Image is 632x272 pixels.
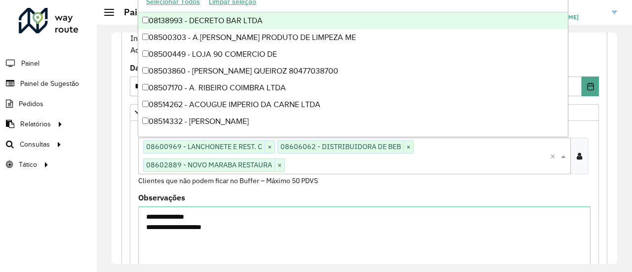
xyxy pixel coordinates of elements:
div: 08507170 - A. RIBEIRO COIMBRA LTDA [138,79,567,96]
h2: Painel de Sugestão - Criar registro [114,7,265,18]
span: × [403,141,413,153]
div: 08514332 - [PERSON_NAME] [138,113,567,130]
div: Informe a data de inicio, fim e preencha corretamente os campos abaixo. Ao final, você irá pré-vi... [130,20,599,56]
div: 08500449 - LOJA 90 COMERCIO DE [138,46,567,63]
span: 08606062 - DISTRIBUIDORA DE BEB [278,141,403,153]
span: × [265,141,275,153]
label: Observações [138,192,185,203]
span: Clear all [550,150,558,162]
span: 08602889 - NOVO MARABA RESTAURA [144,159,275,171]
span: Tático [19,159,37,170]
span: 08600969 - LANCHONETE E REST. C [144,141,265,153]
a: Priorizar Cliente - Não podem ficar no buffer [130,104,599,121]
span: Consultas [20,139,50,150]
div: 08503860 - [PERSON_NAME] QUEIROZ 80477038700 [138,63,567,79]
span: Painel [21,58,39,69]
span: × [275,159,284,171]
div: 08514262 - ACOUGUE IMPERIO DA CARNE LTDA [138,96,567,113]
div: 08500303 - A.[PERSON_NAME] PRODUTO DE LIMPEZA ME [138,29,567,46]
small: Clientes que não podem ficar no Buffer – Máximo 50 PDVS [138,176,318,185]
label: Data de Vigência Inicial [130,62,220,74]
div: 08514517 - 42.565.977 [PERSON_NAME] [138,130,567,147]
button: Choose Date [582,77,599,96]
span: Painel de Sugestão [20,78,79,89]
span: Relatórios [20,119,51,129]
span: Pedidos [19,99,43,109]
div: 08138993 - DECRETO BAR LTDA [138,12,567,29]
